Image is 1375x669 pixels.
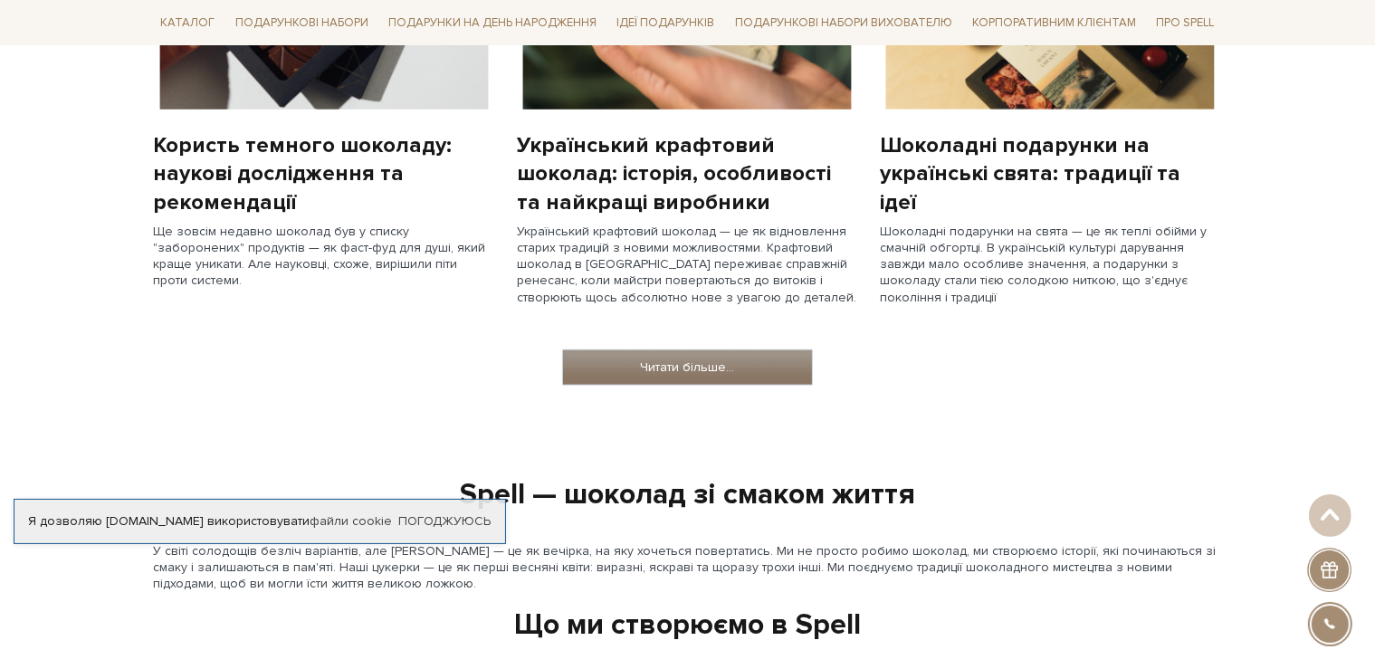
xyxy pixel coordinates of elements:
[880,224,1221,306] div: Шоколадні подарунки на свята — це як теплі обійми у смачній обгортці. В українській культурі дару...
[1149,9,1221,37] a: Про Spell
[154,224,495,290] div: Ще зовсім недавно шоколад був у списку "заборонених" продуктів — як фаст-фуд для душі, який краще...
[228,9,376,37] a: Подарункові набори
[517,131,858,216] div: Український крафтовий шоколад: історія, особливості та найкращі виробники
[880,131,1221,216] div: Шоколадні подарунки на українські свята: традиції та ідеї
[154,131,495,216] div: Користь темного шоколаду: наукові дослідження та рекомендації
[563,350,812,385] a: Читати більше...
[381,9,604,37] a: Подарунки на День народження
[154,543,1222,593] p: У світі солодощів безліч варіантів, але [PERSON_NAME] — це як вечірка, на яку хочеться повертатис...
[517,224,858,306] div: Український крафтовий шоколад — це як відновлення старих традицій з новими можливостями. Крафтови...
[154,9,223,37] a: Каталог
[609,9,721,37] a: Ідеї подарунків
[728,7,960,38] a: Подарункові набори вихователю
[398,513,491,530] a: Погоджуюсь
[143,607,1233,645] div: Що ми створюємо в Spell
[143,476,1233,514] div: Spell — шоколад зі смаком життя
[965,7,1143,38] a: Корпоративним клієнтам
[14,513,505,530] div: Я дозволяю [DOMAIN_NAME] використовувати
[310,513,392,529] a: файли cookie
